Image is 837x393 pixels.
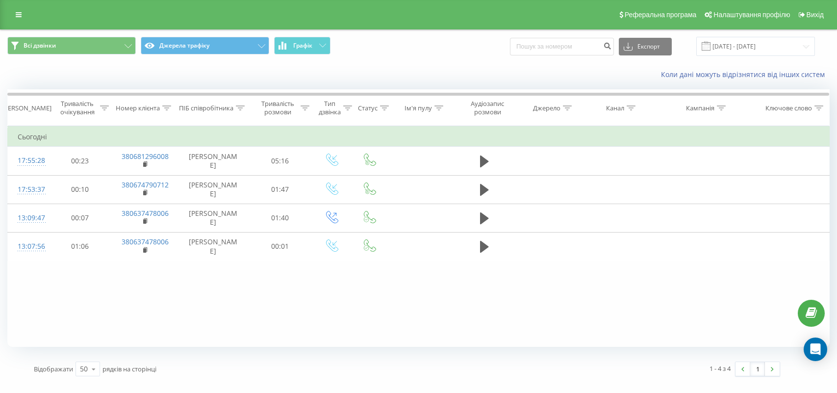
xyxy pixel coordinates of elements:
td: [PERSON_NAME] [178,232,249,261]
td: 00:07 [48,204,111,232]
td: 01:47 [249,175,312,204]
div: Джерело [533,104,560,112]
div: ПІБ співробітника [179,104,233,112]
a: Коли дані можуть відрізнятися вiд інших систем [661,70,830,79]
span: Реферальна програма [625,11,697,19]
div: Тривалість розмови [257,100,298,116]
td: Сьогодні [8,127,830,147]
div: [PERSON_NAME] [2,104,51,112]
td: 00:10 [48,175,111,204]
div: 13:07:56 [18,237,38,256]
span: Налаштування профілю [713,11,790,19]
button: Джерела трафіку [141,37,269,54]
button: Всі дзвінки [7,37,136,54]
div: 17:55:28 [18,151,38,170]
td: [PERSON_NAME] [178,175,249,204]
td: 01:06 [48,232,111,261]
td: 00:01 [249,232,312,261]
div: Ключове слово [765,104,812,112]
a: 1 [750,362,765,376]
a: 380637478006 [122,209,169,218]
div: Кампанія [686,104,714,112]
button: Експорт [619,38,672,55]
div: 13:09:47 [18,209,38,228]
span: Всі дзвінки [24,42,56,50]
td: [PERSON_NAME] [178,204,249,232]
a: 380674790712 [122,180,169,189]
div: 17:53:37 [18,180,38,199]
div: Канал [606,104,624,112]
button: Графік [274,37,330,54]
a: 380681296008 [122,152,169,161]
div: Тривалість очікування [57,100,98,116]
span: Відображати [34,365,73,373]
div: Номер клієнта [116,104,160,112]
td: 00:23 [48,147,111,175]
span: Графік [293,42,312,49]
div: 50 [80,364,88,374]
div: 1 - 4 з 4 [710,364,731,373]
div: Open Intercom Messenger [804,338,827,361]
div: Статус [358,104,378,112]
input: Пошук за номером [510,38,614,55]
div: Аудіозапис розмови [463,100,512,116]
td: 05:16 [249,147,312,175]
div: Ім'я пулу [405,104,432,112]
div: Тип дзвінка [319,100,341,116]
td: [PERSON_NAME] [178,147,249,175]
span: Вихід [807,11,824,19]
a: 380637478006 [122,237,169,246]
span: рядків на сторінці [102,365,156,373]
td: 01:40 [249,204,312,232]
